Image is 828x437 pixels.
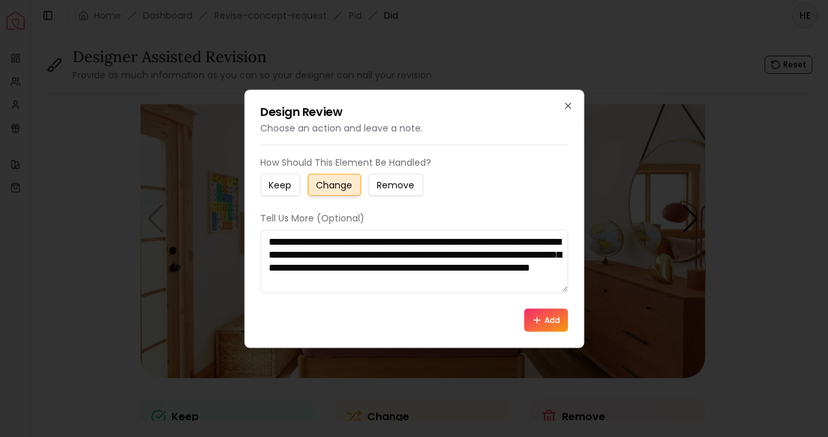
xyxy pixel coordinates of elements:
[377,178,414,191] small: Remove
[260,174,300,196] button: Keep
[260,106,568,117] h2: Design Review
[260,121,568,134] p: Choose an action and leave a note.
[524,308,568,331] button: Add
[260,211,568,224] p: Tell Us More (Optional)
[368,174,423,196] button: Remove
[269,178,291,191] small: Keep
[260,155,568,168] p: How Should This Element Be Handled?
[308,174,361,196] button: Change
[316,178,352,191] small: Change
